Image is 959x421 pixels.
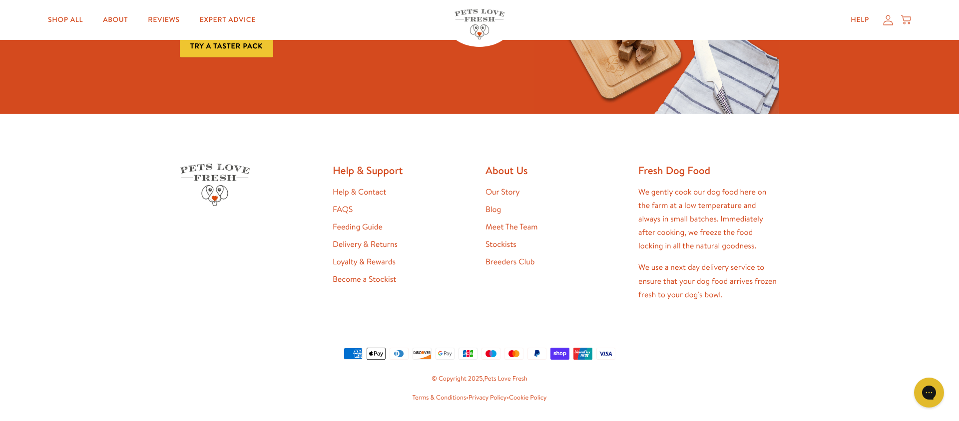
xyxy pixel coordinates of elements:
img: Pets Love Fresh [455,9,504,39]
a: Shop All [40,10,91,30]
a: About [95,10,136,30]
a: FAQS [333,204,353,215]
a: Help & Contact [333,187,386,198]
p: We use a next day delivery service to ensure that your dog food arrives frozen fresh to your dog'... [638,261,779,302]
a: Blog [485,204,501,215]
a: Privacy Policy [469,393,506,402]
a: Expert Advice [192,10,264,30]
a: Our Story [485,187,520,198]
a: Stockists [485,239,516,250]
a: Loyalty & Rewards [333,256,396,267]
small: • • [180,393,779,404]
h2: About Us [485,164,626,177]
a: Try a taster pack [180,35,273,57]
a: Help [843,10,877,30]
small: © Copyright 2025, [180,374,779,385]
a: Cookie Policy [509,393,546,402]
img: Pets Love Fresh [180,164,250,206]
a: Pets Love Fresh [484,374,527,383]
a: Delivery & Returns [333,239,398,250]
iframe: Gorgias live chat messenger [909,374,949,411]
a: Breeders Club [485,256,534,267]
a: Become a Stockist [333,274,396,285]
a: Feeding Guide [333,221,383,232]
a: Reviews [140,10,187,30]
h2: Help & Support [333,164,474,177]
a: Meet The Team [485,221,537,232]
a: Terms & Conditions [412,393,466,402]
p: We gently cook our dog food here on the farm at a low temperature and always in small batches. Im... [638,186,779,253]
h2: Fresh Dog Food [638,164,779,177]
